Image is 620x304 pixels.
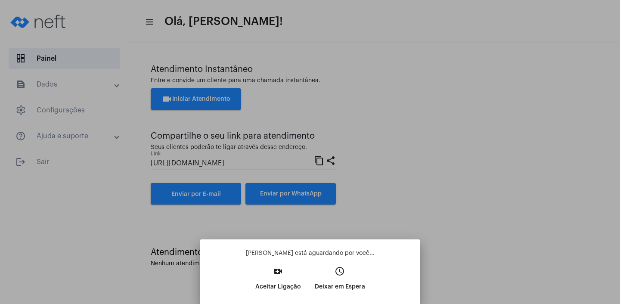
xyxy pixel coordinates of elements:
button: Deixar em Espera [308,264,372,301]
button: Aceitar Ligação [248,264,308,301]
mat-icon: access_time [335,266,345,276]
p: Aceitar Ligação [255,279,301,295]
mat-icon: video_call [273,266,283,276]
p: [PERSON_NAME] está aguardando por você... [207,249,413,257]
p: Deixar em Espera [315,279,365,295]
